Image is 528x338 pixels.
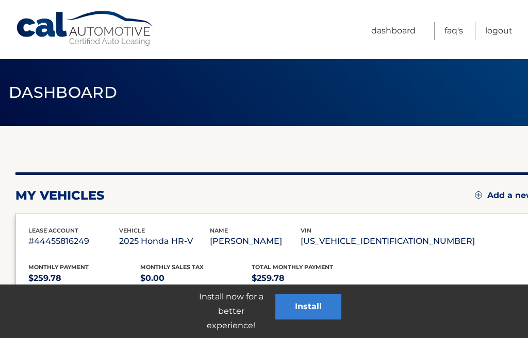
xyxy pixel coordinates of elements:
a: FAQ's [444,22,463,40]
span: lease account [28,227,78,234]
span: Monthly sales Tax [140,263,204,271]
button: Install [275,294,341,319]
span: Monthly Payment [28,263,89,271]
span: Dashboard [9,83,117,102]
img: add.svg [475,191,482,199]
p: 2025 Honda HR-V [119,234,210,248]
p: $259.78 [252,271,364,286]
span: name [210,227,228,234]
h2: my vehicles [15,188,105,203]
span: vehicle [119,227,145,234]
a: Dashboard [371,22,416,40]
p: Install now for a better experience! [187,290,275,333]
a: Cal Automotive [15,10,155,47]
p: #44455816249 [28,234,119,248]
p: [US_VEHICLE_IDENTIFICATION_NUMBER] [301,234,475,248]
a: Logout [485,22,513,40]
p: $0.00 [140,271,252,286]
p: [PERSON_NAME] [210,234,301,248]
p: $259.78 [28,271,140,286]
span: Total Monthly Payment [252,263,333,271]
span: vin [301,227,311,234]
